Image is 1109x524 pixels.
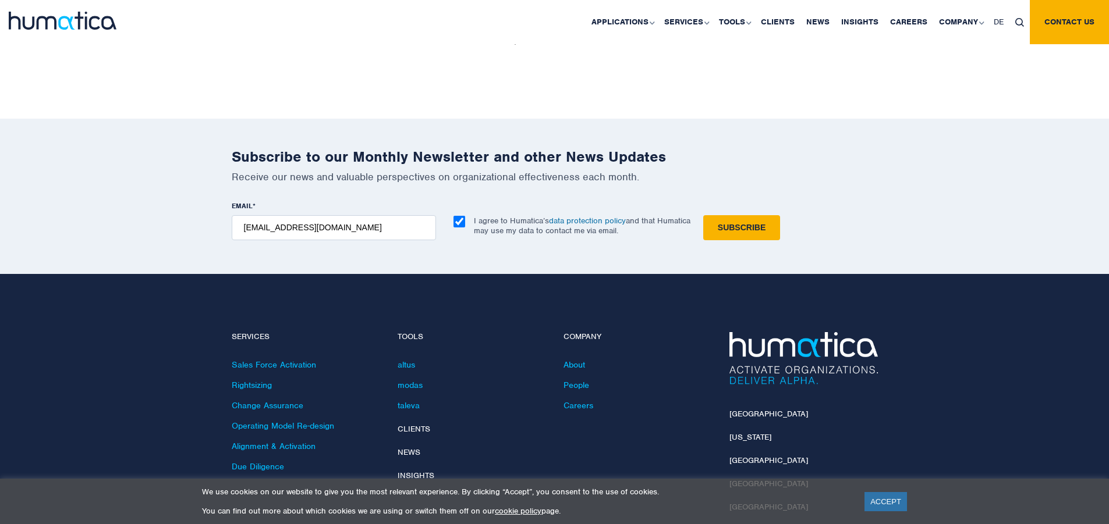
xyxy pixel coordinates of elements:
[453,216,465,227] input: I agree to Humatica’sdata protection policyand that Humatica may use my data to contact me via em...
[564,359,585,370] a: About
[232,148,878,166] h2: Subscribe to our Monthly Newsletter and other News Updates
[232,420,334,431] a: Operating Model Re-design
[549,216,626,226] a: data protection policy
[729,332,878,384] img: Humatica
[564,332,712,342] h4: Company
[232,332,380,342] h4: Services
[398,470,434,480] a: Insights
[398,447,420,457] a: News
[495,506,541,516] a: cookie policy
[1015,18,1024,27] img: search_icon
[232,359,316,370] a: Sales Force Activation
[864,492,907,511] a: ACCEPT
[232,170,878,183] p: Receive our news and valuable perspectives on organizational effectiveness each month.
[398,332,546,342] h4: Tools
[729,455,808,465] a: [GEOGRAPHIC_DATA]
[703,215,780,240] input: Subscribe
[202,506,850,516] p: You can find out more about which cookies we are using or switch them off on our page.
[564,400,593,411] a: Careers
[398,424,430,434] a: Clients
[232,461,284,472] a: Due Diligence
[232,201,253,211] span: EMAIL
[564,380,589,390] a: People
[474,216,690,236] p: I agree to Humatica’s and that Humatica may use my data to contact me via email.
[9,12,116,30] img: logo
[232,380,272,390] a: Rightsizing
[994,17,1004,27] span: DE
[232,215,436,240] input: name@company.com
[398,380,423,390] a: modas
[232,441,316,451] a: Alignment & Activation
[202,487,850,497] p: We use cookies on our website to give you the most relevant experience. By clicking “Accept”, you...
[398,400,420,411] a: taleva
[398,359,415,370] a: altus
[729,432,771,442] a: [US_STATE]
[729,409,808,419] a: [GEOGRAPHIC_DATA]
[232,400,303,411] a: Change Assurance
